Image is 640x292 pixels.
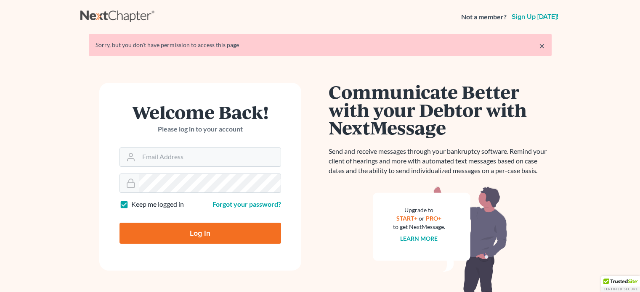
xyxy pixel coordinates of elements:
[139,148,281,166] input: Email Address
[400,235,438,242] a: Learn more
[393,206,445,214] div: Upgrade to
[120,223,281,244] input: Log In
[212,200,281,208] a: Forgot your password?
[461,12,507,22] strong: Not a member?
[539,41,545,51] a: ×
[131,200,184,209] label: Keep me logged in
[396,215,417,222] a: START+
[96,41,545,49] div: Sorry, but you don't have permission to access this page
[510,13,560,20] a: Sign up [DATE]!
[426,215,441,222] a: PRO+
[120,124,281,134] p: Please log in to your account
[329,147,552,176] p: Send and receive messages through your bankruptcy software. Remind your client of hearings and mo...
[393,223,445,231] div: to get NextMessage.
[601,276,640,292] div: TrustedSite Certified
[419,215,425,222] span: or
[120,103,281,121] h1: Welcome Back!
[329,83,552,137] h1: Communicate Better with your Debtor with NextMessage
